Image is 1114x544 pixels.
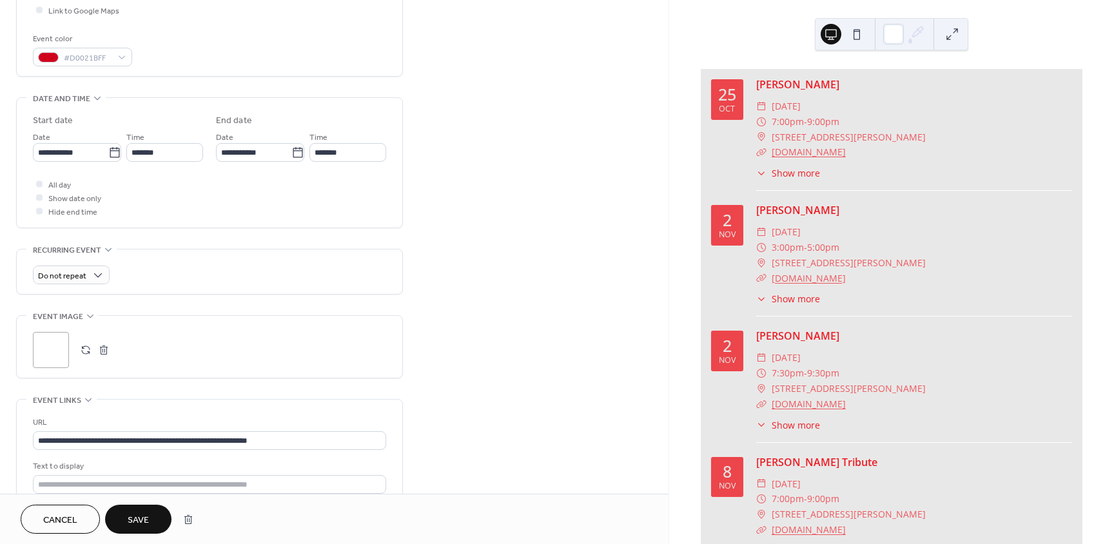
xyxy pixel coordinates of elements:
[756,491,767,507] div: ​
[33,460,384,473] div: Text to display
[33,244,101,257] span: Recurring event
[48,179,71,192] span: All day
[756,99,767,114] div: ​
[807,365,839,381] span: 9:30pm
[756,365,767,381] div: ​
[33,310,83,324] span: Event image
[772,224,801,240] span: [DATE]
[756,396,767,412] div: ​
[772,130,926,145] span: [STREET_ADDRESS][PERSON_NAME]
[772,476,801,492] span: [DATE]
[216,131,233,144] span: Date
[756,130,767,145] div: ​
[756,203,839,217] a: [PERSON_NAME]
[807,491,839,507] span: 9:00pm
[64,52,112,65] span: #D0021BFF
[756,166,820,180] button: ​Show more
[756,507,767,522] div: ​
[756,271,767,286] div: ​
[772,381,926,396] span: [STREET_ADDRESS][PERSON_NAME]
[772,418,820,432] span: Show more
[719,482,736,491] div: Nov
[33,92,90,106] span: Date and time
[756,476,767,492] div: ​
[756,329,839,343] a: [PERSON_NAME]
[48,206,97,219] span: Hide end time
[772,114,804,130] span: 7:00pm
[723,463,732,480] div: 8
[756,224,767,240] div: ​
[756,418,820,432] button: ​Show more
[807,240,839,255] span: 5:00pm
[772,365,804,381] span: 7:30pm
[309,131,327,144] span: Time
[33,394,81,407] span: Event links
[719,356,736,365] div: Nov
[126,131,144,144] span: Time
[756,166,767,180] div: ​
[33,416,384,429] div: URL
[216,114,252,128] div: End date
[719,231,736,239] div: Nov
[756,255,767,271] div: ​
[772,523,846,536] a: [DOMAIN_NAME]
[772,166,820,180] span: Show more
[756,455,877,469] a: [PERSON_NAME] Tribute
[21,505,100,534] button: Cancel
[38,269,86,284] span: Do not repeat
[772,272,846,284] a: [DOMAIN_NAME]
[756,77,839,92] a: [PERSON_NAME]
[33,114,73,128] div: Start date
[718,86,736,102] div: 25
[756,114,767,130] div: ​
[772,146,846,158] a: [DOMAIN_NAME]
[33,332,69,368] div: ;
[723,212,732,228] div: 2
[756,144,767,160] div: ​
[772,507,926,522] span: [STREET_ADDRESS][PERSON_NAME]
[772,491,804,507] span: 7:00pm
[756,522,767,538] div: ​
[756,381,767,396] div: ​
[33,32,130,46] div: Event color
[804,114,807,130] span: -
[43,514,77,527] span: Cancel
[756,292,820,306] button: ​Show more
[772,398,846,410] a: [DOMAIN_NAME]
[105,505,171,534] button: Save
[804,240,807,255] span: -
[756,418,767,432] div: ​
[772,240,804,255] span: 3:00pm
[48,5,119,18] span: Link to Google Maps
[756,350,767,365] div: ​
[719,105,735,113] div: Oct
[772,99,801,114] span: [DATE]
[772,255,926,271] span: [STREET_ADDRESS][PERSON_NAME]
[772,292,820,306] span: Show more
[756,292,767,306] div: ​
[804,491,807,507] span: -
[807,114,839,130] span: 9:00pm
[33,131,50,144] span: Date
[128,514,149,527] span: Save
[756,240,767,255] div: ​
[48,192,101,206] span: Show date only
[723,338,732,354] div: 2
[772,350,801,365] span: [DATE]
[804,365,807,381] span: -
